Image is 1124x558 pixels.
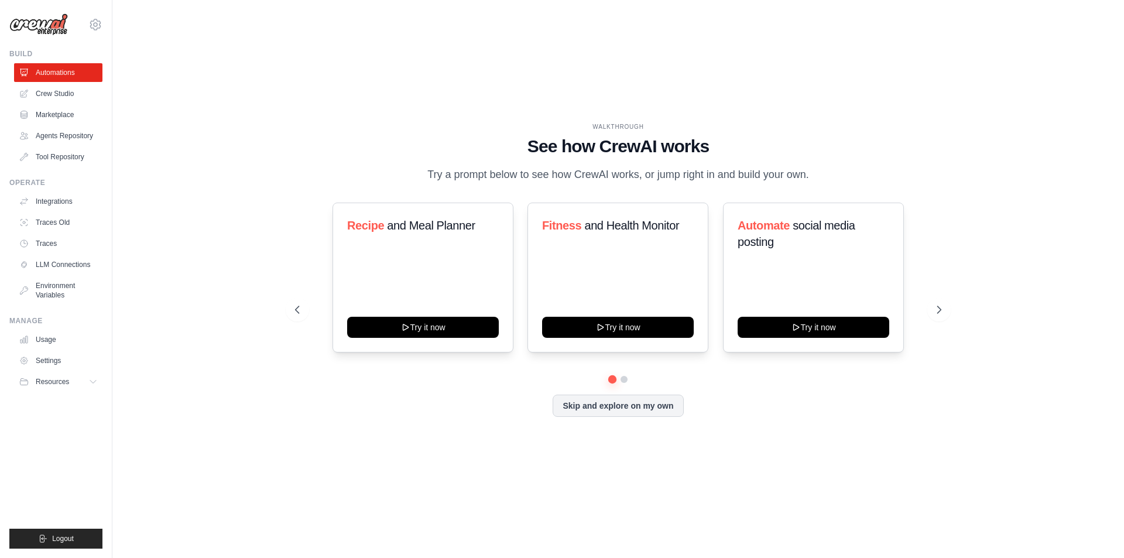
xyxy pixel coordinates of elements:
div: Manage [9,316,102,326]
a: Agents Repository [14,126,102,145]
div: Operate [9,178,102,187]
span: Fitness [542,219,581,232]
a: Traces Old [14,213,102,232]
div: Виджет чата [1065,502,1124,558]
iframe: Chat Widget [1065,502,1124,558]
a: Integrations [14,192,102,211]
button: Try it now [738,317,889,338]
button: Skip and explore on my own [553,395,683,417]
a: Traces [14,234,102,253]
a: Tool Repository [14,148,102,166]
a: Crew Studio [14,84,102,103]
span: Recipe [347,219,384,232]
span: Resources [36,377,69,386]
span: and Meal Planner [387,219,475,232]
button: Try it now [347,317,499,338]
a: Settings [14,351,102,370]
a: Usage [14,330,102,349]
span: and Health Monitor [585,219,680,232]
a: Marketplace [14,105,102,124]
button: Try it now [542,317,694,338]
span: Automate [738,219,790,232]
button: Resources [14,372,102,391]
span: social media posting [738,219,855,248]
img: Logo [9,13,68,36]
span: Logout [52,534,74,543]
div: WALKTHROUGH [295,122,941,131]
a: LLM Connections [14,255,102,274]
a: Environment Variables [14,276,102,304]
div: Build [9,49,102,59]
button: Logout [9,529,102,549]
h1: See how CrewAI works [295,136,941,157]
a: Automations [14,63,102,82]
p: Try a prompt below to see how CrewAI works, or jump right in and build your own. [421,166,815,183]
